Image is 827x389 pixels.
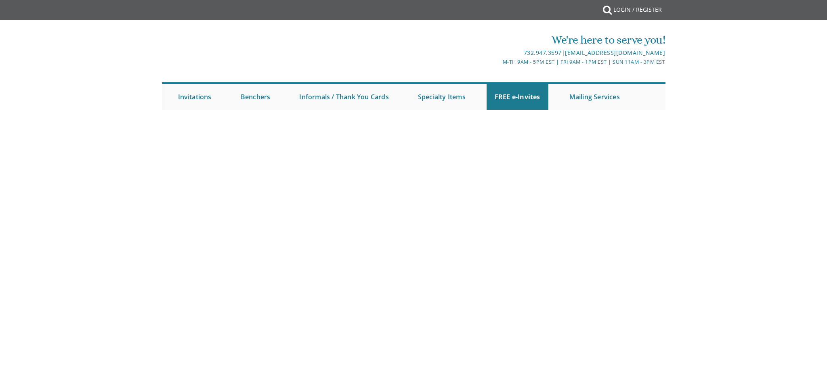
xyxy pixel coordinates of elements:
a: Invitations [170,84,220,110]
a: [EMAIL_ADDRESS][DOMAIN_NAME] [565,49,665,56]
a: Mailing Services [561,84,628,110]
div: We're here to serve you! [330,32,665,48]
a: Informals / Thank You Cards [291,84,397,110]
div: | [330,48,665,58]
a: FREE e-Invites [487,84,548,110]
a: Benchers [233,84,279,110]
a: 732.947.3597 [524,49,562,56]
a: Specialty Items [410,84,474,110]
div: M-Th 9am - 5pm EST | Fri 9am - 1pm EST | Sun 11am - 3pm EST [330,58,665,66]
